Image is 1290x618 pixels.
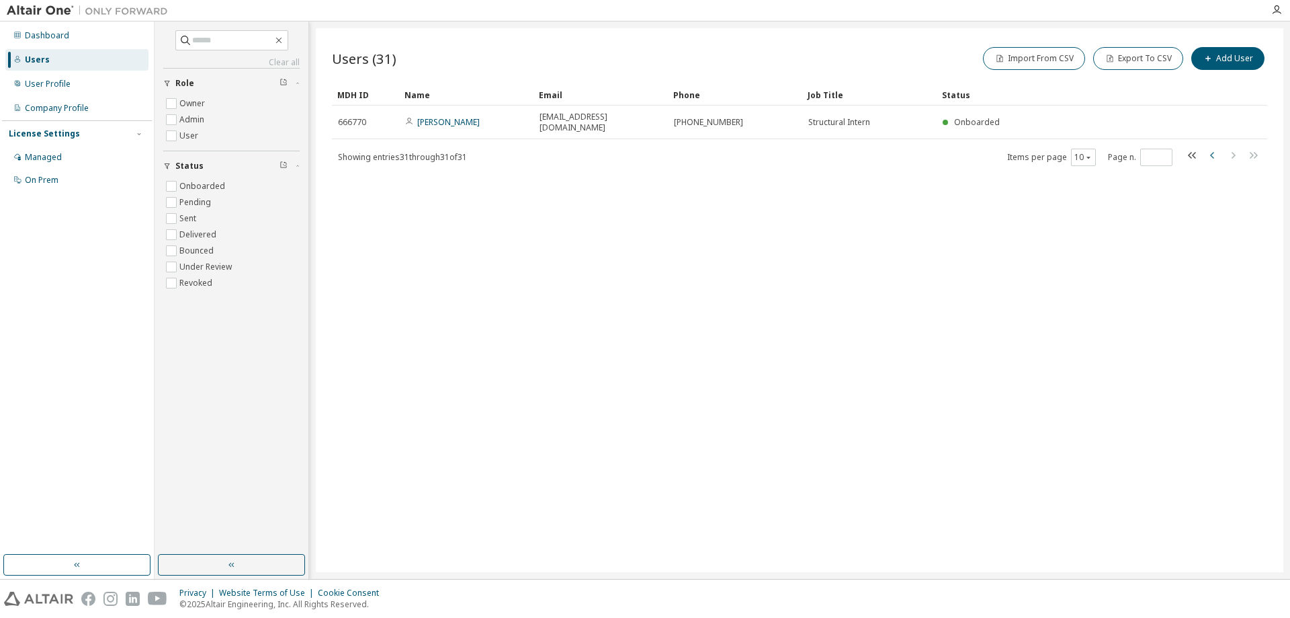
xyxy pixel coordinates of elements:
label: Pending [179,194,214,210]
span: Items per page [1007,149,1096,166]
label: Admin [179,112,207,128]
div: User Profile [25,79,71,89]
button: 10 [1074,152,1092,163]
span: Role [175,78,194,89]
img: altair_logo.svg [4,592,73,606]
label: Revoked [179,275,215,291]
span: [PHONE_NUMBER] [674,117,743,128]
div: On Prem [25,175,58,186]
button: Export To CSV [1093,47,1183,70]
div: Phone [673,84,797,106]
img: linkedin.svg [126,592,140,606]
img: facebook.svg [81,592,95,606]
span: Structural Intern [808,117,870,128]
div: Privacy [179,588,219,598]
span: Clear filter [279,78,288,89]
label: Sent [179,210,199,227]
div: Status [942,84,1197,106]
span: Page n. [1108,149,1172,166]
img: youtube.svg [148,592,167,606]
p: © 2025 Altair Engineering, Inc. All Rights Reserved. [179,598,387,610]
span: Clear filter [279,161,288,171]
div: MDH ID [337,84,394,106]
span: 666770 [338,117,366,128]
a: Clear all [163,57,300,68]
div: Job Title [808,84,931,106]
img: Altair One [7,4,175,17]
span: Users (31) [332,49,396,68]
span: Status [175,161,204,171]
button: Role [163,69,300,98]
span: [EMAIL_ADDRESS][DOMAIN_NAME] [540,112,662,133]
div: Users [25,54,50,65]
button: Add User [1191,47,1264,70]
a: [PERSON_NAME] [417,116,480,128]
div: Managed [25,152,62,163]
button: Import From CSV [983,47,1085,70]
img: instagram.svg [103,592,118,606]
div: License Settings [9,128,80,139]
div: Name [404,84,528,106]
label: Delivered [179,227,219,243]
label: User [179,128,201,144]
label: Bounced [179,243,216,259]
div: Website Terms of Use [219,588,318,598]
div: Company Profile [25,103,89,114]
div: Email [539,84,662,106]
label: Owner [179,95,208,112]
span: Onboarded [954,116,1000,128]
span: Showing entries 31 through 31 of 31 [338,151,467,163]
button: Status [163,151,300,181]
div: Dashboard [25,30,69,41]
label: Onboarded [179,178,228,194]
div: Cookie Consent [318,588,387,598]
label: Under Review [179,259,234,275]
